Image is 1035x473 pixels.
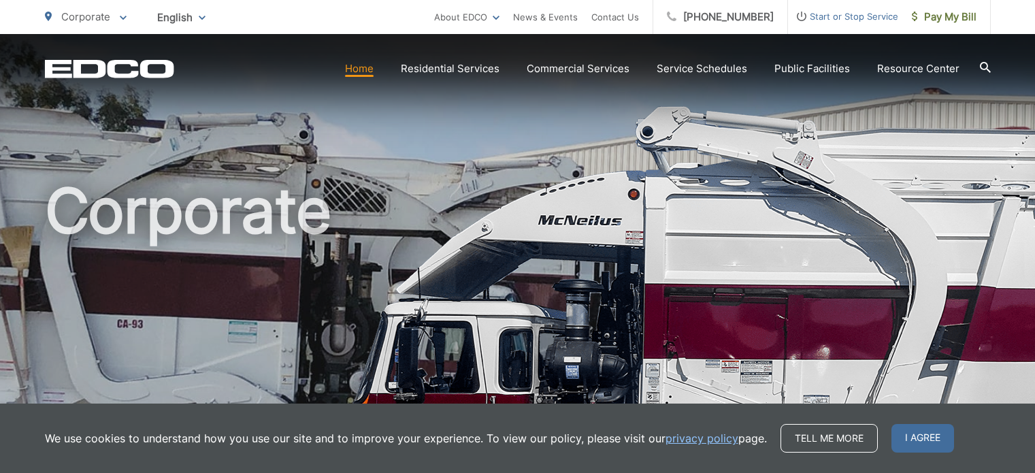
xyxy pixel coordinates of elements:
[591,9,639,25] a: Contact Us
[345,61,374,77] a: Home
[434,9,499,25] a: About EDCO
[61,10,110,23] span: Corporate
[527,61,629,77] a: Commercial Services
[912,9,976,25] span: Pay My Bill
[45,59,174,78] a: EDCD logo. Return to the homepage.
[666,430,738,446] a: privacy policy
[45,430,767,446] p: We use cookies to understand how you use our site and to improve your experience. To view our pol...
[401,61,499,77] a: Residential Services
[877,61,959,77] a: Resource Center
[891,424,954,453] span: I agree
[657,61,747,77] a: Service Schedules
[781,424,878,453] a: Tell me more
[774,61,850,77] a: Public Facilities
[513,9,578,25] a: News & Events
[147,5,216,29] span: English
